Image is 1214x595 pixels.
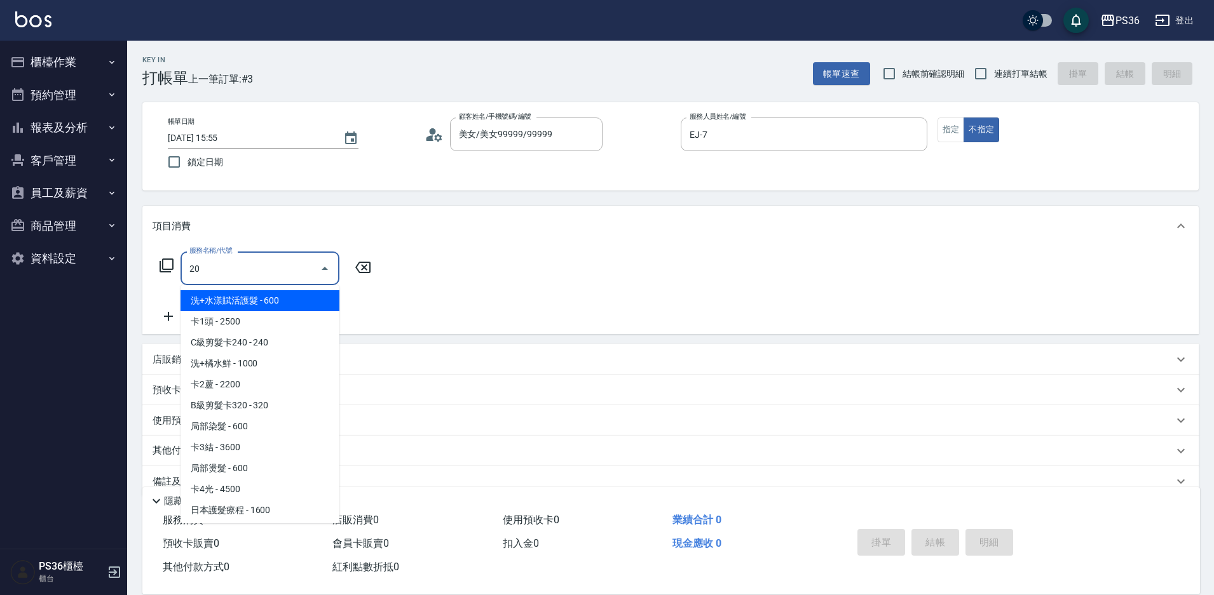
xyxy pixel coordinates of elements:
span: 紅利點數折抵 0 [332,561,399,573]
h2: Key In [142,56,188,64]
button: 客戶管理 [5,144,122,177]
button: 帳單速查 [813,62,870,86]
div: 項目消費 [142,206,1199,246]
span: 局部染髮 - 600 [181,416,339,437]
div: 店販銷售 [142,344,1199,375]
button: 員工及薪資 [5,177,122,210]
span: 會員卡販賣 0 [332,537,389,549]
span: 扣入金 0 [503,537,539,549]
button: 預約管理 [5,79,122,112]
img: Logo [15,11,51,27]
p: 備註及來源 [153,475,200,488]
label: 服務名稱/代號 [189,246,232,255]
span: 卡2蘆 - 2200 [181,374,339,395]
span: 洗髮卡130 - 130 [181,521,339,542]
span: 其他付款方式 0 [163,561,229,573]
div: PS36 [1115,13,1140,29]
div: 使用預收卡 [142,405,1199,436]
label: 帳單日期 [168,117,194,126]
button: 櫃檯作業 [5,46,122,79]
button: 商品管理 [5,210,122,243]
span: 上一筆訂單:#3 [188,71,254,87]
span: 業績合計 0 [672,514,721,526]
div: 其他付款方式入金可用餘額: 0 [142,436,1199,466]
span: B級剪髮卡320 - 320 [181,395,339,416]
img: Person [10,559,36,585]
span: 服務消費 0 [163,514,209,526]
button: 不指定 [964,117,999,142]
span: C級剪髮卡240 - 240 [181,332,339,353]
span: 卡1頭 - 2500 [181,311,339,332]
button: Close [315,258,335,279]
p: 使用預收卡 [153,414,200,427]
span: 日本護髮療程 - 1600 [181,500,339,521]
p: 項目消費 [153,220,191,233]
h5: PS36櫃檯 [39,560,104,573]
span: 使用預收卡 0 [503,514,559,526]
p: 櫃台 [39,573,104,584]
div: 備註及來源 [142,466,1199,497]
h3: 打帳單 [142,69,188,87]
button: 登出 [1150,9,1199,32]
button: 報表及分析 [5,111,122,144]
span: 洗+橘水鮮 - 1000 [181,353,339,374]
label: 顧客姓名/手機號碼/編號 [459,112,531,121]
button: save [1063,8,1089,33]
p: 預收卡販賣 [153,384,200,397]
p: 隱藏業績明細 [164,495,221,508]
span: 鎖定日期 [188,156,223,169]
span: 結帳前確認明細 [903,67,965,81]
span: 卡4光 - 4500 [181,479,339,500]
button: PS36 [1095,8,1145,34]
button: 指定 [938,117,965,142]
button: Choose date, selected date is 2025-09-24 [336,123,366,154]
p: 其他付款方式 [153,444,269,458]
div: 預收卡販賣 [142,375,1199,405]
span: 洗+水漾賦活護髮 - 600 [181,290,339,311]
label: 服務人員姓名/編號 [690,112,746,121]
span: 店販消費 0 [332,514,379,526]
p: 店販銷售 [153,353,191,366]
span: 卡3結 - 3600 [181,437,339,458]
button: 資料設定 [5,242,122,275]
input: YYYY/MM/DD hh:mm [168,128,331,149]
span: 連續打單結帳 [994,67,1047,81]
span: 預收卡販賣 0 [163,537,219,549]
span: 現金應收 0 [672,537,721,549]
span: 局部燙髮 - 600 [181,458,339,479]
